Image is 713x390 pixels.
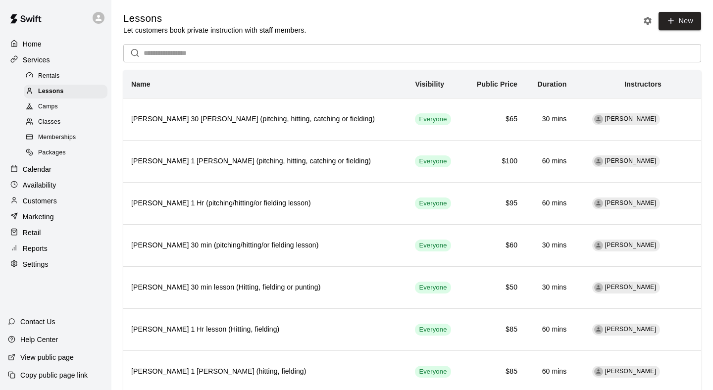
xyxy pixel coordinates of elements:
[38,87,64,97] span: Lessons
[131,366,399,377] h6: [PERSON_NAME] 1 [PERSON_NAME] (hitting, fielding)
[594,115,603,124] div: Chad Massengale
[131,282,399,293] h6: [PERSON_NAME] 30 min lesson (Hitting, fielding or punting)
[123,12,306,25] h5: Lessons
[538,80,567,88] b: Duration
[131,240,399,251] h6: [PERSON_NAME] 30 min (pitching/hitting/or fielding lesson)
[415,113,451,125] div: This service is visible to all of your customers
[131,198,399,209] h6: [PERSON_NAME] 1 Hr (pitching/hitting/or fielding lesson)
[605,115,657,122] span: [PERSON_NAME]
[38,102,58,112] span: Camps
[8,257,103,272] a: Settings
[8,241,103,256] a: Reports
[415,324,451,336] div: This service is visible to all of your customers
[471,240,517,251] h6: $60
[594,367,603,376] div: Jeremy Almaguer
[659,12,701,30] a: New
[20,335,58,344] p: Help Center
[131,324,399,335] h6: [PERSON_NAME] 1 Hr lesson (Hitting, fielding)
[605,368,657,375] span: [PERSON_NAME]
[23,164,51,174] p: Calendar
[415,199,451,208] span: Everyone
[594,325,603,334] div: Trent Bowles
[415,241,451,250] span: Everyone
[38,71,60,81] span: Rentals
[131,156,399,167] h6: [PERSON_NAME] 1 [PERSON_NAME] (pitching, hitting, catching or fielding)
[24,115,111,130] a: Classes
[38,133,76,143] span: Memberships
[131,80,151,88] b: Name
[131,114,399,125] h6: [PERSON_NAME] 30 [PERSON_NAME] (pitching, hitting, catching or fielding)
[24,146,111,161] a: Packages
[8,225,103,240] div: Retail
[23,212,54,222] p: Marketing
[8,209,103,224] div: Marketing
[605,157,657,164] span: [PERSON_NAME]
[605,284,657,291] span: [PERSON_NAME]
[24,131,107,145] div: Memberships
[605,242,657,248] span: [PERSON_NAME]
[38,117,60,127] span: Classes
[594,157,603,166] div: Chad Massengale
[24,146,107,160] div: Packages
[533,198,566,209] h6: 60 mins
[415,325,451,335] span: Everyone
[415,80,444,88] b: Visibility
[24,85,107,98] div: Lessons
[415,155,451,167] div: This service is visible to all of your customers
[471,324,517,335] h6: $85
[471,114,517,125] h6: $65
[23,228,41,238] p: Retail
[23,259,49,269] p: Settings
[640,13,655,28] button: Lesson settings
[20,352,74,362] p: View public page
[605,326,657,333] span: [PERSON_NAME]
[471,198,517,209] h6: $95
[533,240,566,251] h6: 30 mins
[415,157,451,166] span: Everyone
[533,156,566,167] h6: 60 mins
[23,196,57,206] p: Customers
[415,367,451,377] span: Everyone
[38,148,66,158] span: Packages
[624,80,662,88] b: Instructors
[24,130,111,146] a: Memberships
[477,80,517,88] b: Public Price
[533,114,566,125] h6: 30 mins
[594,283,603,292] div: Trent Bowles
[24,115,107,129] div: Classes
[20,370,88,380] p: Copy public page link
[20,317,55,327] p: Contact Us
[8,52,103,67] a: Services
[23,55,50,65] p: Services
[415,366,451,378] div: This service is visible to all of your customers
[24,99,111,115] a: Camps
[533,282,566,293] h6: 30 mins
[533,366,566,377] h6: 60 mins
[8,178,103,193] a: Availability
[123,25,306,35] p: Let customers book private instruction with staff members.
[533,324,566,335] h6: 60 mins
[24,69,107,83] div: Rentals
[594,199,603,208] div: Dusten Knight
[23,244,48,253] p: Reports
[415,282,451,293] div: This service is visible to all of your customers
[8,162,103,177] a: Calendar
[8,194,103,208] a: Customers
[23,180,56,190] p: Availability
[415,115,451,124] span: Everyone
[415,283,451,292] span: Everyone
[8,37,103,51] a: Home
[471,156,517,167] h6: $100
[24,84,111,99] a: Lessons
[415,197,451,209] div: This service is visible to all of your customers
[415,240,451,251] div: This service is visible to all of your customers
[24,100,107,114] div: Camps
[23,39,42,49] p: Home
